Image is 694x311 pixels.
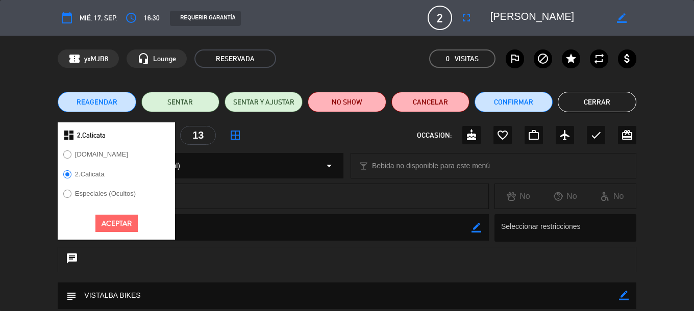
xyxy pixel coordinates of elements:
[125,12,137,24] i: access_time
[323,160,335,172] i: arrow_drop_down
[75,151,128,158] label: [DOMAIN_NAME]
[359,161,368,171] i: local_bar
[75,190,136,197] label: Especiales (Ocultos)
[137,53,150,65] i: headset_mic
[565,53,577,65] i: star
[472,223,481,232] i: border_color
[457,9,476,27] button: fullscreen
[225,92,303,112] button: SENTAR Y AJUSTAR
[122,9,140,27] button: access_time
[528,129,540,141] i: work_outline
[77,97,117,108] span: REAGENDAR
[75,171,105,177] label: 2.Calicata
[619,291,629,300] i: border_color
[621,53,633,65] i: attach_money
[542,190,589,203] div: No
[58,92,136,112] button: REAGENDAR
[95,215,138,232] button: Aceptar
[621,129,633,141] i: card_giftcard
[180,126,216,145] div: 13
[509,53,521,65] i: outlined_flag
[308,92,386,112] button: NO SHOW
[465,129,478,141] i: cake
[537,53,549,65] i: block
[144,12,160,24] span: 16:30
[446,53,450,65] span: 0
[84,53,108,65] span: yxMJB8
[61,12,73,24] i: calendar_today
[593,53,605,65] i: repeat
[229,129,241,141] i: border_all
[66,252,78,267] i: chat
[80,12,117,24] span: mié. 17, sep.
[65,290,77,301] i: subject
[417,129,452,141] span: OCCASION:
[617,13,627,23] i: border_color
[455,53,479,65] em: Visitas
[590,129,602,141] i: check
[141,92,219,112] button: SENTAR
[170,11,240,26] div: REQUERIR GARANTÍA
[558,92,636,112] button: Cerrar
[68,53,81,65] span: confirmation_number
[559,129,571,141] i: airplanemode_active
[63,129,75,141] i: dashboard
[372,160,490,172] span: Bebida no disponible para este menú
[153,53,176,65] span: Lounge
[77,129,106,141] span: 2.Calicata
[194,49,276,68] span: RESERVADA
[497,129,509,141] i: favorite_border
[428,6,452,30] span: 2
[589,190,636,203] div: No
[460,12,473,24] i: fullscreen
[475,92,553,112] button: Confirmar
[58,9,76,27] button: calendar_today
[495,190,542,203] div: No
[391,92,469,112] button: Cancelar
